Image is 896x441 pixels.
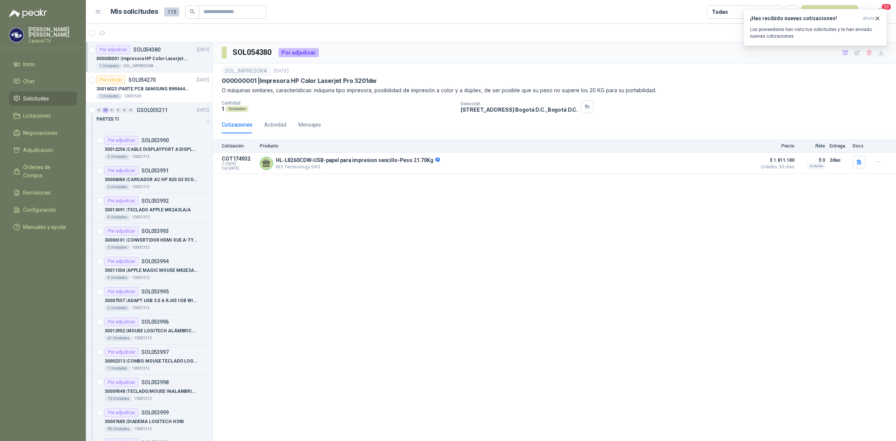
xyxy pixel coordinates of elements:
[830,143,848,149] p: Entrega
[96,86,189,93] p: 30016023 | PARTE PCB SAMSUNG BN9644788A P ONECONNE
[105,237,197,244] p: 30006101 | CONVERTIDOR HDMI XUE A-TYPE A VGA AG6200
[23,146,53,154] span: Adjudicación
[853,143,868,149] p: Docs
[103,108,108,113] div: 23
[109,108,115,113] div: 0
[141,198,169,204] p: SOL053992
[9,186,77,200] a: Remisiones
[86,163,212,193] a: Por adjudicarSOL05399130006084 |CARGADOR AC HP 820 G3 5CG71539SS2 Unidades10001312
[105,146,197,153] p: 30012256 | CABLE DISPLAYPORT A DISPLAYPORT
[233,47,273,58] h3: SOL054380
[105,396,133,402] div: 10 Unidades
[750,26,881,40] p: Los proveedores han visto tus solicitudes y te han enviado nuevas cotizaciones.
[105,196,139,205] div: Por adjudicar
[222,86,887,94] p: O máquinas similares, características: máquina tipo impresora, posibilidad de impresión a color y...
[225,106,249,112] div: Unidades
[222,143,255,149] p: Cotización
[23,129,57,137] span: Negociaciones
[105,184,130,190] div: 2 Unidades
[23,112,51,120] span: Licitaciones
[105,154,130,160] div: 4 Unidades
[122,108,127,113] div: 0
[164,7,179,16] span: 119
[132,184,150,190] p: 10001312
[28,27,77,37] p: [PERSON_NAME] [PERSON_NAME]
[96,93,122,99] div: 1 Unidades
[9,74,77,88] a: Chat
[744,9,887,46] button: ¡Has recibido nuevas cotizaciones!ahora Los proveedores han visto tus solicitudes y te han enviad...
[86,284,212,314] a: Por adjudicarSOL05399530007557 |ADAPT USB 3.0 A RJ45 1GB WINDOWS2 Unidades10001312
[133,47,161,52] p: SOL054380
[23,77,34,86] span: Chat
[105,287,139,296] div: Por adjudicar
[105,418,184,425] p: 30007685 | DIADEMA LOGITECH H390
[757,165,794,169] span: Crédito 30 días
[276,164,440,170] p: M3 Technology SAS
[757,156,794,165] span: $ 1.811.180
[141,350,169,355] p: SOL053997
[9,143,77,157] a: Adjudicación
[86,254,212,284] a: Por adjudicarSOL05399430011304 |APPLE MAGIC MOUSE MK2E3AM/A4 Unidades10001312
[9,57,77,71] a: Inicio
[23,94,49,103] span: Solicitudes
[222,66,271,75] div: SOL_IMPRESORA
[190,9,195,14] span: search
[105,136,139,145] div: Por adjudicar
[808,163,825,169] div: Incluido
[141,259,169,264] p: SOL053994
[799,143,825,149] p: Flete
[96,63,122,69] div: 1 Unidades
[105,267,197,274] p: 30011304 | APPLE MAGIC MOUSE MK2E3AM/A
[134,426,152,432] p: 10001312
[124,63,153,69] p: SOL_IMPRESORA
[712,8,728,16] div: Todas
[279,48,319,57] div: Por adjudicar
[799,156,825,165] p: $ 0
[134,335,152,341] p: 10001312
[105,317,139,326] div: Por adjudicar
[86,224,212,254] a: Por adjudicarSOL05399330006101 |CONVERTIDOR HDMI XUE A-TYPE A VGA AG62003 Unidades10001312
[105,426,133,432] div: 34 Unidades
[96,108,102,113] div: 0
[132,154,150,160] p: 10001312
[9,220,77,234] a: Manuales y ayuda
[801,5,858,19] button: Nueva solicitud
[105,348,139,357] div: Por adjudicar
[105,335,133,341] div: 61 Unidades
[105,166,139,175] div: Por adjudicar
[86,72,212,103] a: Por cotizarSOL054270[DATE] 30016023 |PARTE PCB SAMSUNG BN9644788A P ONECONNE1 Unidades10001535
[23,206,56,214] span: Configuración
[874,5,887,19] button: 20
[274,68,289,75] p: [DATE]
[222,100,455,106] p: Cantidad
[105,378,139,387] div: Por adjudicar
[96,116,119,123] p: PARTES TI
[264,121,286,129] div: Actividad
[137,108,168,113] p: GSOL005211
[115,108,121,113] div: 0
[105,358,197,365] p: 30002313 | COMBO MOUSE TECLADO LOGITECH ALAMBRICO
[141,380,169,385] p: SOL053998
[96,45,130,54] div: Por adjudicar
[141,229,169,234] p: SOL053993
[105,327,197,335] p: 30012952 | MOUSE LOGITECH ALÁMBRICO USB M90 NEGRO
[23,163,70,180] span: Órdenes de Compra
[757,143,794,149] p: Precio
[132,245,150,251] p: 10001312
[276,157,440,164] p: HL-L8260CDW-USB-papel para impresion sencillo-Peso 21.70Kg
[86,375,212,405] a: Por adjudicarSOL05399830009548 |TECLADO/MOUSE INALAMBRICO LOGITECH MK27010 Unidades10001312
[222,156,255,162] p: COT174932
[134,396,152,402] p: 10001312
[111,6,158,17] h1: Mis solicitudes
[9,126,77,140] a: Negociaciones
[23,189,51,197] span: Remisiones
[28,39,77,43] p: Caracol TV
[105,408,139,417] div: Por adjudicar
[863,15,875,22] span: ahora
[23,60,35,68] span: Inicio
[9,109,77,123] a: Licitaciones
[461,101,578,106] p: Dirección
[881,3,892,10] span: 20
[86,314,212,345] a: Por adjudicarSOL05399630012952 |MOUSE LOGITECH ALÁMBRICO USB M90 NEGRO61 Unidades10001312
[141,319,169,324] p: SOL053996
